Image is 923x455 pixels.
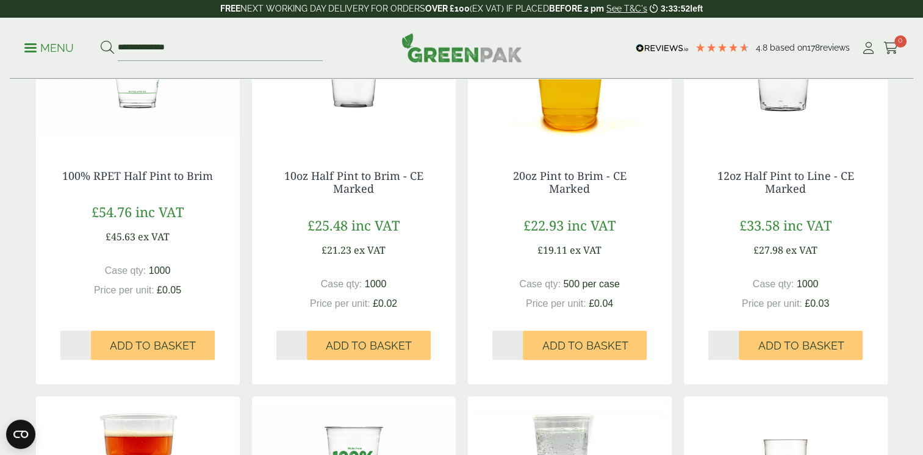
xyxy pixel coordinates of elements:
[354,243,386,257] span: ex VAT
[563,279,620,289] span: 500 per case
[307,216,348,234] span: £25.48
[783,216,831,234] span: inc VAT
[690,4,703,13] span: left
[805,298,829,309] span: £0.03
[861,42,876,54] i: My Account
[661,4,690,13] span: 3:33:52
[537,243,567,257] span: £19.11
[797,279,819,289] span: 1000
[570,243,602,257] span: ex VAT
[742,298,802,309] span: Price per unit:
[519,279,561,289] span: Case qty:
[94,285,154,295] span: Price per unit:
[739,331,863,360] button: Add to Basket
[717,168,854,196] a: 12oz Half Pint to Line - CE Marked
[138,230,170,243] span: ex VAT
[24,41,74,56] p: Menu
[589,298,613,309] span: £0.04
[310,298,370,309] span: Price per unit:
[739,216,780,234] span: £33.58
[542,339,628,353] span: Add to Basket
[526,298,586,309] span: Price per unit:
[807,43,820,52] span: 178
[401,33,522,62] img: GreenPak Supplies
[786,243,817,257] span: ex VAT
[135,202,184,221] span: inc VAT
[567,216,616,234] span: inc VAT
[106,230,135,243] span: £45.63
[883,42,899,54] i: Cart
[321,279,362,289] span: Case qty:
[92,202,132,221] span: £54.76
[373,298,397,309] span: £0.02
[883,39,899,57] a: 0
[351,216,400,234] span: inc VAT
[110,339,196,353] span: Add to Basket
[756,43,770,52] span: 4.8
[425,4,470,13] strong: OVER £100
[326,339,412,353] span: Add to Basket
[321,243,351,257] span: £21.23
[549,4,604,13] strong: BEFORE 2 pm
[149,265,171,276] span: 1000
[894,35,907,48] span: 0
[523,216,564,234] span: £22.93
[636,44,689,52] img: REVIEWS.io
[6,420,35,449] button: Open CMP widget
[157,285,181,295] span: £0.05
[513,168,627,196] a: 20oz Pint to Brim - CE Marked
[365,279,387,289] span: 1000
[753,279,794,289] span: Case qty:
[770,43,807,52] span: Based on
[24,41,74,53] a: Menu
[220,4,240,13] strong: FREE
[695,42,750,53] div: 4.78 Stars
[758,339,844,353] span: Add to Basket
[105,265,146,276] span: Case qty:
[523,331,647,360] button: Add to Basket
[62,168,213,183] a: 100% RPET Half Pint to Brim
[91,331,215,360] button: Add to Basket
[606,4,647,13] a: See T&C's
[753,243,783,257] span: £27.98
[284,168,423,196] a: 10oz Half Pint to Brim - CE Marked
[307,331,431,360] button: Add to Basket
[820,43,850,52] span: reviews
